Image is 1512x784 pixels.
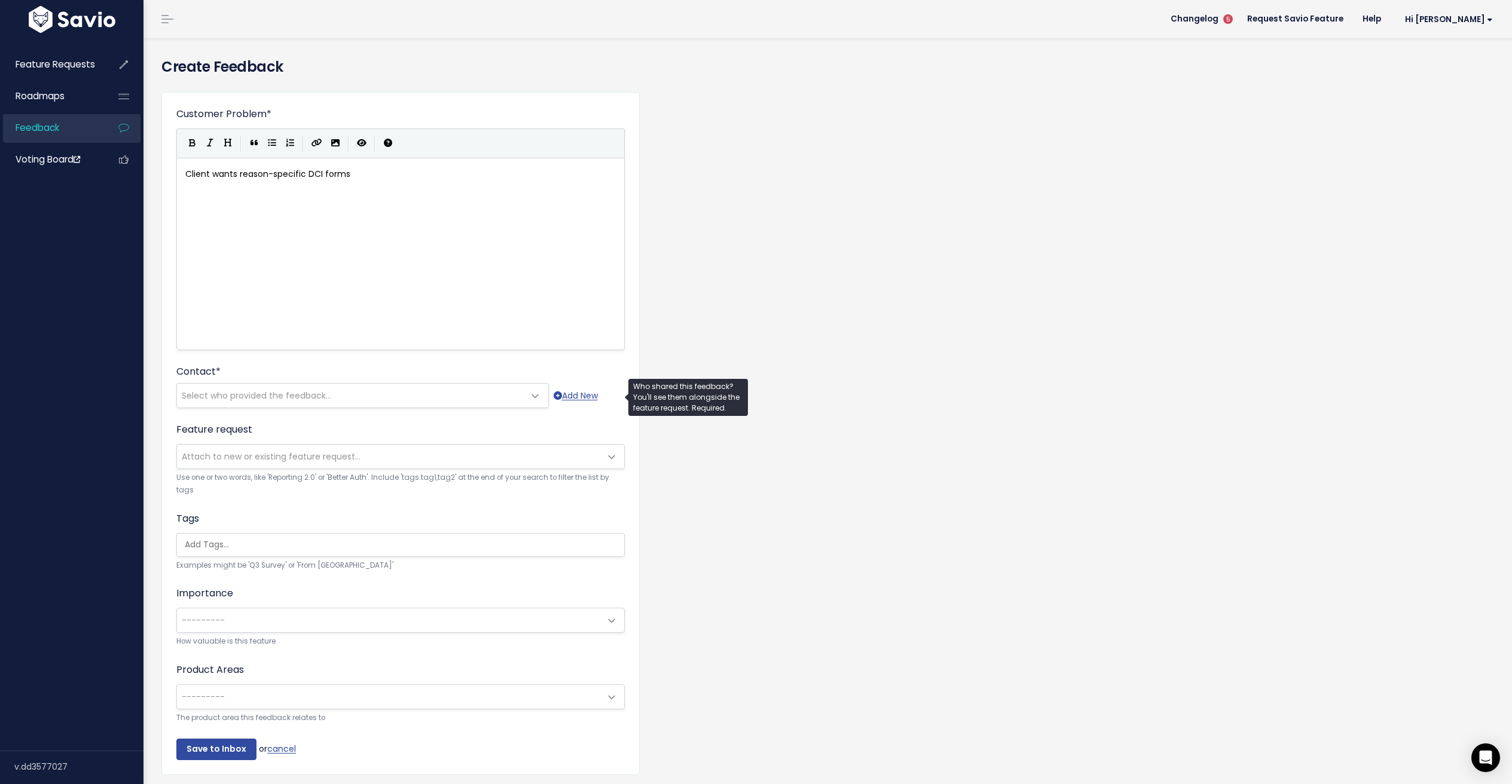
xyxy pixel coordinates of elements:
button: Markdown Guide [379,134,397,152]
button: Create Link [307,134,326,152]
span: Hi [PERSON_NAME] [1405,15,1493,24]
span: Changelog [1171,15,1218,23]
button: Quote [245,134,263,152]
a: Help [1353,10,1391,28]
span: Feature Requests [16,58,95,71]
label: Importance [176,586,233,601]
form: or [176,107,625,760]
div: v.dd3577027 [14,751,143,782]
i: | [374,136,375,151]
a: cancel [267,743,296,755]
span: Feedback [16,121,59,134]
i: | [303,136,304,151]
button: Numbered List [281,134,299,152]
label: Customer Problem [176,107,271,121]
label: Product Areas [176,663,244,677]
span: 5 [1223,14,1233,24]
button: Bold [183,134,201,152]
div: Open Intercom Messenger [1471,743,1500,772]
span: Roadmaps [16,90,65,102]
i: | [240,136,242,151]
button: Import an image [326,134,344,152]
small: Examples might be 'Q3 Survey' or 'From [GEOGRAPHIC_DATA]' [176,559,625,572]
button: Toggle Preview [353,134,371,152]
button: Heading [219,134,237,152]
button: Generic List [263,134,281,152]
small: Use one or two words, like 'Reporting 2.0' or 'Better Auth'. Include 'tags:tag1,tag2' at the end ... [176,471,625,497]
a: Feature Requests [3,51,99,78]
label: Contact [176,365,221,379]
i: | [348,136,349,151]
a: Roadmaps [3,82,99,110]
h4: Create Feedback [161,56,1494,78]
div: Who shared this feedback? You'll see them alongside the feature request. Required. [628,379,748,416]
span: Client wants reason-specific DCI forms [185,168,350,180]
img: logo-white.9d6f32f41409.svg [26,6,118,33]
span: --------- [182,614,225,626]
label: Tags [176,512,199,526]
span: Attach to new or existing feature request... [182,451,361,463]
a: Voting Board [3,146,99,173]
small: How valuable is this feature [176,635,625,648]
input: Save to Inbox [176,739,256,760]
a: Add New [554,388,598,403]
span: Voting Board [16,153,80,166]
a: Hi [PERSON_NAME] [1391,10,1502,29]
span: --------- [182,691,225,703]
button: Italic [201,134,219,152]
label: Feature request [176,422,252,437]
span: Select who provided the feedback... [182,390,331,402]
input: Add Tags... [180,538,627,551]
a: Request Savio Feature [1238,10,1353,28]
a: Feedback [3,114,99,142]
small: The product area this feedback relates to [176,712,625,724]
